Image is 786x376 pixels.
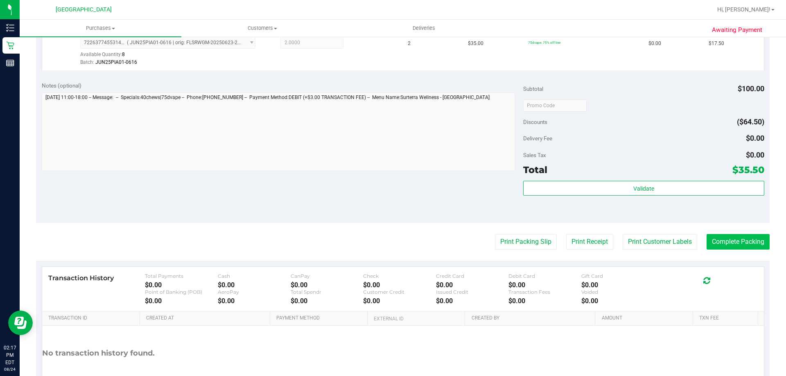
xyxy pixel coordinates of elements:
p: 08/24 [4,366,16,372]
div: Total Payments [145,273,218,279]
span: Batch: [80,59,94,65]
span: Discounts [523,115,547,129]
div: $0.00 [291,297,364,305]
div: $0.00 [581,281,654,289]
a: Customers [181,20,343,37]
span: 2 [408,40,411,47]
span: $17.50 [709,40,724,47]
div: $0.00 [145,297,218,305]
div: Gift Card [581,273,654,279]
span: $35.00 [468,40,483,47]
span: 8 [122,52,125,57]
a: Txn Fee [699,315,754,322]
div: Available Quantity: [80,49,264,65]
div: Voided [581,289,654,295]
div: CanPay [291,273,364,279]
span: Notes (optional) [42,82,81,89]
div: Issued Credit [436,289,509,295]
div: Point of Banking (POB) [145,289,218,295]
div: Credit Card [436,273,509,279]
a: Amount [602,315,690,322]
span: JUN25PIA01-0616 [95,59,137,65]
button: Print Customer Labels [623,234,697,250]
span: Customers [182,25,343,32]
input: Promo Code [523,99,587,112]
div: $0.00 [363,297,436,305]
inline-svg: Reports [6,59,14,67]
inline-svg: Retail [6,41,14,50]
a: Deliveries [343,20,505,37]
div: Cash [218,273,291,279]
span: ($64.50) [737,117,764,126]
span: Validate [633,185,654,192]
span: $100.00 [738,84,764,93]
div: AeroPay [218,289,291,295]
span: $0.00 [648,40,661,47]
span: [GEOGRAPHIC_DATA] [56,6,112,13]
a: Created By [472,315,592,322]
div: Customer Credit [363,289,436,295]
a: Payment Method [276,315,364,322]
iframe: Resource center [8,311,33,335]
inline-svg: Inventory [6,24,14,32]
button: Validate [523,181,764,196]
button: Print Packing Slip [495,234,557,250]
div: $0.00 [508,297,581,305]
div: $0.00 [291,281,364,289]
span: 75dvape: 75% off line [528,41,560,45]
div: $0.00 [436,281,509,289]
div: $0.00 [145,281,218,289]
span: Total [523,164,547,176]
span: $0.00 [746,134,764,142]
div: $0.00 [581,297,654,305]
div: $0.00 [436,297,509,305]
span: Delivery Fee [523,135,552,142]
a: Created At [146,315,267,322]
th: External ID [367,311,465,326]
div: $0.00 [508,281,581,289]
div: Transaction Fees [508,289,581,295]
span: Awaiting Payment [712,25,762,35]
p: 02:17 PM EDT [4,344,16,366]
span: Purchases [20,25,181,32]
span: $35.50 [732,164,764,176]
div: $0.00 [218,297,291,305]
div: $0.00 [218,281,291,289]
span: Deliveries [402,25,446,32]
a: Transaction ID [48,315,137,322]
button: Print Receipt [566,234,613,250]
div: $0.00 [363,281,436,289]
button: Complete Packing [707,234,770,250]
div: Total Spendr [291,289,364,295]
span: Hi, [PERSON_NAME]! [717,6,770,13]
span: Subtotal [523,86,543,92]
div: Check [363,273,436,279]
a: Purchases [20,20,181,37]
div: Debit Card [508,273,581,279]
span: Sales Tax [523,152,546,158]
span: $0.00 [746,151,764,159]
